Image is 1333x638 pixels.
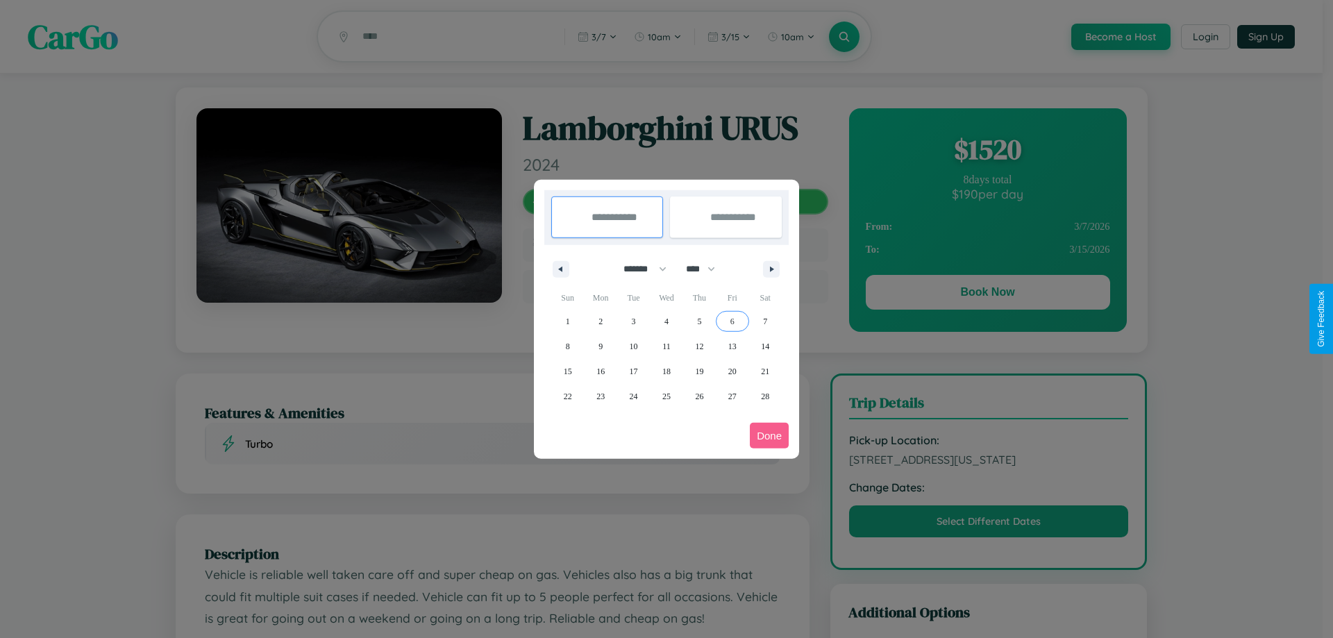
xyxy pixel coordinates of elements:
button: 15 [551,359,584,384]
span: 13 [728,334,737,359]
button: 19 [683,359,716,384]
button: 23 [584,384,617,409]
span: 26 [695,384,703,409]
button: 13 [716,334,748,359]
button: 12 [683,334,716,359]
button: 27 [716,384,748,409]
div: Give Feedback [1316,291,1326,347]
button: 24 [617,384,650,409]
button: 6 [716,309,748,334]
button: 21 [749,359,782,384]
span: 23 [596,384,605,409]
span: 3 [632,309,636,334]
button: 3 [617,309,650,334]
button: 11 [650,334,682,359]
span: 6 [730,309,735,334]
span: 14 [761,334,769,359]
span: 17 [630,359,638,384]
span: 25 [662,384,671,409]
span: 19 [695,359,703,384]
span: 11 [662,334,671,359]
button: 5 [683,309,716,334]
span: 22 [564,384,572,409]
span: 27 [728,384,737,409]
span: 7 [763,309,767,334]
span: 9 [598,334,603,359]
button: Done [750,423,789,448]
button: 28 [749,384,782,409]
span: 20 [728,359,737,384]
button: 9 [584,334,617,359]
button: 7 [749,309,782,334]
button: 25 [650,384,682,409]
button: 4 [650,309,682,334]
span: 15 [564,359,572,384]
button: 10 [617,334,650,359]
span: 4 [664,309,669,334]
span: 2 [598,309,603,334]
span: 16 [596,359,605,384]
button: 14 [749,334,782,359]
button: 18 [650,359,682,384]
button: 20 [716,359,748,384]
span: Wed [650,287,682,309]
span: Thu [683,287,716,309]
button: 1 [551,309,584,334]
span: 8 [566,334,570,359]
button: 2 [584,309,617,334]
span: 18 [662,359,671,384]
span: Fri [716,287,748,309]
button: 26 [683,384,716,409]
span: 10 [630,334,638,359]
button: 22 [551,384,584,409]
span: Sat [749,287,782,309]
button: 17 [617,359,650,384]
button: 8 [551,334,584,359]
span: 28 [761,384,769,409]
span: Tue [617,287,650,309]
span: 24 [630,384,638,409]
button: 16 [584,359,617,384]
span: 21 [761,359,769,384]
span: 1 [566,309,570,334]
span: 5 [697,309,701,334]
span: 12 [695,334,703,359]
span: Sun [551,287,584,309]
span: Mon [584,287,617,309]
